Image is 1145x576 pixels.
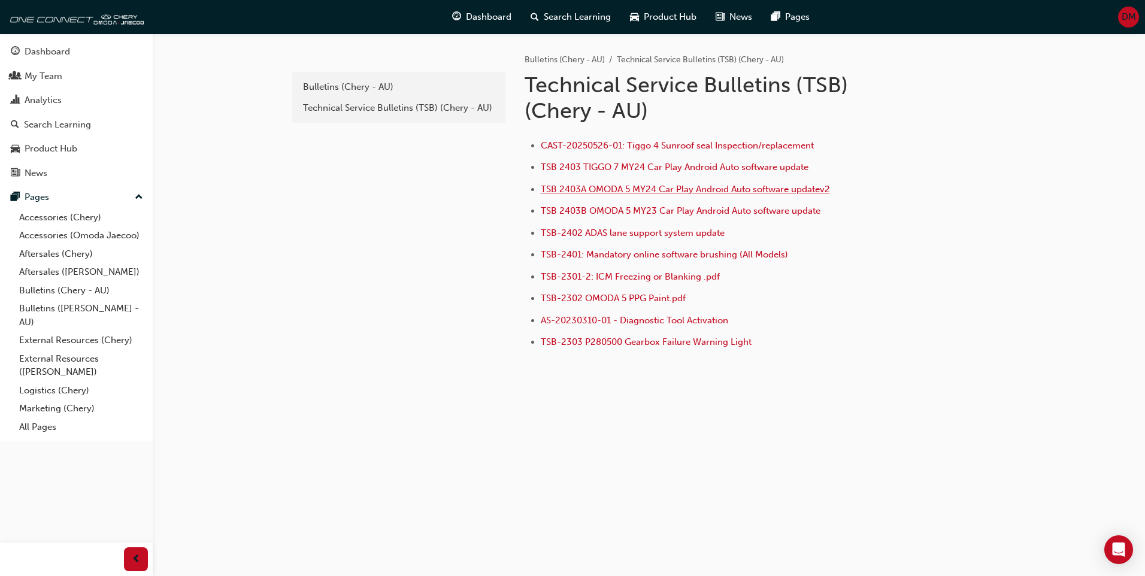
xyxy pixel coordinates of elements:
span: chart-icon [11,95,20,106]
a: pages-iconPages [762,5,819,29]
span: pages-icon [11,192,20,203]
a: TSB-2401: Mandatory online software brushing (All Models) [541,249,788,260]
a: My Team [5,65,148,87]
span: news-icon [716,10,725,25]
a: TSB-2402 ADAS lane support system update [541,228,725,238]
a: Search Learning [5,114,148,136]
span: prev-icon [132,552,141,567]
a: Product Hub [5,138,148,160]
a: TSB 2403A OMODA 5 MY24 Car Play Android Auto software updatev2 [541,184,830,195]
span: up-icon [135,190,143,205]
a: Bulletins ([PERSON_NAME] - AU) [14,299,148,331]
a: CAST-20250526-01: Tiggo 4 Sunroof seal Inspection/replacement [541,140,814,151]
div: Pages [25,190,49,204]
li: Technical Service Bulletins (TSB) (Chery - AU) [617,53,784,67]
a: TSB-2303 P280500 Gearbox Failure Warning Light [541,336,752,347]
a: External Resources ([PERSON_NAME]) [14,350,148,381]
a: News [5,162,148,184]
a: TSB-2302 OMODA 5 PPG Paint.pdf [541,293,686,304]
div: Search Learning [24,118,91,132]
a: TSB 2403 TIGGO 7 MY24 Car Play Android Auto software update [541,162,808,172]
div: Bulletins (Chery - AU) [303,80,495,94]
span: car-icon [630,10,639,25]
a: External Resources (Chery) [14,331,148,350]
span: search-icon [531,10,539,25]
a: TSB-2301-2: ICM Freezing or Blanking .pdf [541,271,720,282]
span: news-icon [11,168,20,179]
a: Bulletins (Chery - AU) [525,54,605,65]
span: Search Learning [544,10,611,24]
span: Pages [785,10,810,24]
div: Open Intercom Messenger [1104,535,1133,564]
div: Analytics [25,93,62,107]
a: Aftersales ([PERSON_NAME]) [14,263,148,281]
a: guage-iconDashboard [443,5,521,29]
a: Dashboard [5,41,148,63]
a: car-iconProduct Hub [620,5,706,29]
div: News [25,166,47,180]
a: Bulletins (Chery - AU) [14,281,148,300]
div: My Team [25,69,62,83]
a: Bulletins (Chery - AU) [297,77,501,98]
a: TSB 2403B OMODA 5 MY23 Car Play Android Auto software update [541,205,820,216]
span: DM [1122,10,1136,24]
button: DashboardMy TeamAnalyticsSearch LearningProduct HubNews [5,38,148,186]
a: AS-20230310-01 - Diagnostic Tool Activation [541,315,728,326]
button: DM [1118,7,1139,28]
a: Accessories (Omoda Jaecoo) [14,226,148,245]
a: Accessories (Chery) [14,208,148,227]
img: oneconnect [6,5,144,29]
button: Pages [5,186,148,208]
div: Product Hub [25,142,77,156]
span: pages-icon [771,10,780,25]
span: guage-icon [11,47,20,57]
a: Analytics [5,89,148,111]
span: News [729,10,752,24]
span: search-icon [11,120,19,131]
span: Product Hub [644,10,696,24]
a: Marketing (Chery) [14,399,148,418]
a: Logistics (Chery) [14,381,148,400]
span: guage-icon [452,10,461,25]
div: Technical Service Bulletins (TSB) (Chery - AU) [303,101,495,115]
span: Dashboard [466,10,511,24]
a: All Pages [14,418,148,436]
span: car-icon [11,144,20,154]
a: news-iconNews [706,5,762,29]
a: Aftersales (Chery) [14,245,148,263]
a: search-iconSearch Learning [521,5,620,29]
h1: Technical Service Bulletins (TSB) (Chery - AU) [525,72,917,124]
a: Technical Service Bulletins (TSB) (Chery - AU) [297,98,501,119]
span: people-icon [11,71,20,82]
div: Dashboard [25,45,70,59]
